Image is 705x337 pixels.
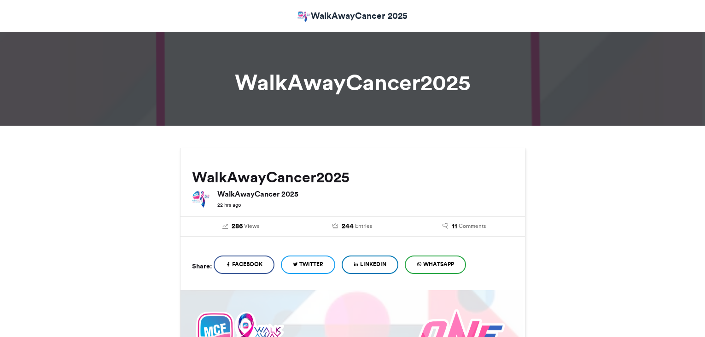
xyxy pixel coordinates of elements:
[297,11,311,23] img: Adeleye Akapo
[355,222,372,230] span: Entries
[192,169,513,186] h2: WalkAwayCancer2025
[303,221,402,232] a: 244 Entries
[232,221,243,232] span: 286
[342,256,398,274] a: LinkedIn
[214,256,274,274] a: Facebook
[297,9,408,23] a: WalkAwayCancer 2025
[415,221,513,232] a: 11 Comments
[217,202,241,208] small: 22 hrs ago
[423,260,454,268] span: WhatsApp
[299,260,323,268] span: Twitter
[452,221,457,232] span: 11
[342,221,354,232] span: 244
[244,222,259,230] span: Views
[459,222,486,230] span: Comments
[192,260,212,272] h5: Share:
[97,71,608,93] h1: WalkAwayCancer2025
[405,256,466,274] a: WhatsApp
[192,190,210,209] img: WalkAwayCancer 2025
[217,190,513,198] h6: WalkAwayCancer 2025
[360,260,386,268] span: LinkedIn
[192,221,290,232] a: 286 Views
[281,256,335,274] a: Twitter
[232,260,262,268] span: Facebook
